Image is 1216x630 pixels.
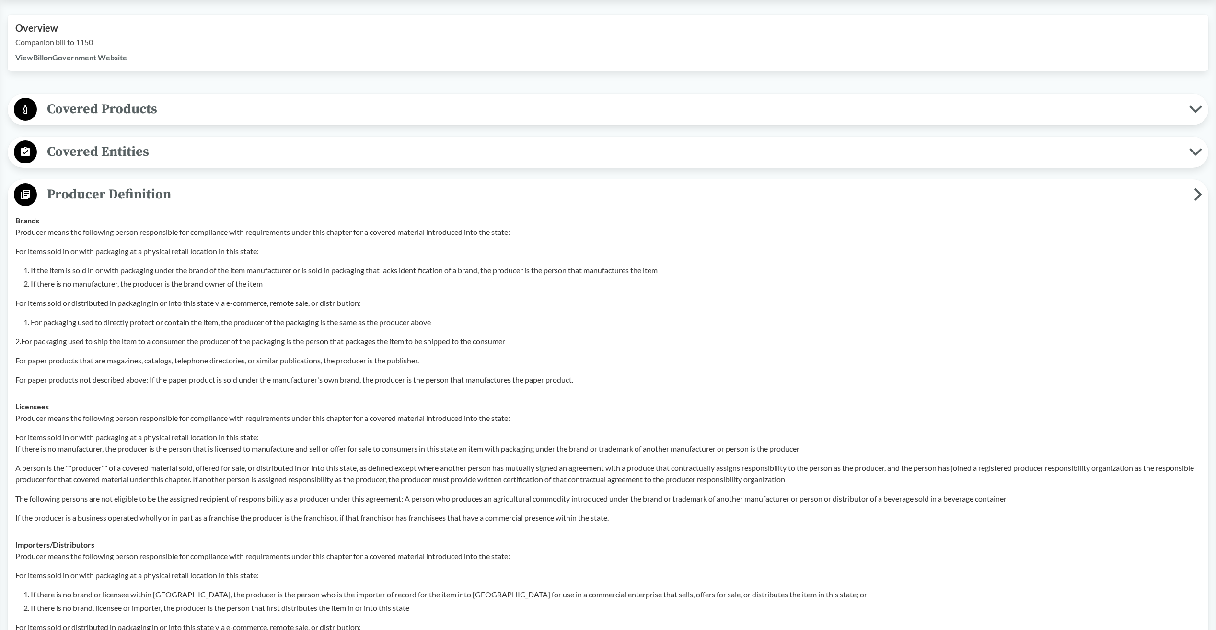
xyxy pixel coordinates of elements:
li: If there is no brand, licensee or importer, the producer is the person that first distributes the... [31,602,1201,614]
p: For items sold in or with packaging at a physical retail location in this state: If there is no m... [15,432,1201,455]
p: Producer means the following person responsible for compliance with requirements under this chapt... [15,226,1201,238]
p: The following persons are not eligible to be the assigned recipient of responsibility as a produc... [15,493,1201,504]
li: If there is no brand or licensee within [GEOGRAPHIC_DATA], the producer is the person who is the ... [31,589,1201,600]
p: 2.For packaging used to ship the item to a consumer, the producer of the packaging is the person ... [15,336,1201,347]
a: ViewBillonGovernment Website [15,53,127,62]
p: For paper products that are magazines, catalogs, telephone directories, or similar publications, ... [15,355,1201,366]
strong: Brands [15,216,39,225]
strong: Importers/​Distributors [15,540,94,549]
strong: Licensees [15,402,49,411]
span: Producer Definition [37,184,1194,205]
button: Covered Products [11,97,1205,122]
li: If the item is sold in or with packaging under the brand of the item manufacturer or is sold in p... [31,265,1201,276]
span: Covered Products [37,98,1189,120]
p: For items sold in or with packaging at a physical retail location in this state: [15,570,1201,581]
li: For packaging used to directly protect or contain the item, the producer of the packaging is the ... [31,316,1201,328]
button: Producer Definition [11,183,1205,207]
p: For paper products not described above: If the paper product is sold under the manufacturer's own... [15,374,1201,385]
p: Companion bill to 1150 [15,36,1201,48]
p: If the producer is a business operated wholly or in part as a franchise the producer is the franc... [15,512,1201,524]
p: Producer means the following person responsible for compliance with requirements under this chapt... [15,550,1201,562]
p: For items sold or distributed in packaging in or into this state via e-commerce, remote sale, or ... [15,297,1201,309]
p: Producer means the following person responsible for compliance with requirements under this chapt... [15,412,1201,424]
p: For items sold in or with packaging at a physical retail location in this state: [15,245,1201,257]
li: If there is no manufacturer, the producer is the brand owner of the item [31,278,1201,290]
button: Covered Entities [11,140,1205,164]
span: Covered Entities [37,141,1189,163]
p: A person is the ""producer"" of a covered material sold, offered for sale, or distributed in or i... [15,462,1201,485]
h2: Overview [15,23,1201,34]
